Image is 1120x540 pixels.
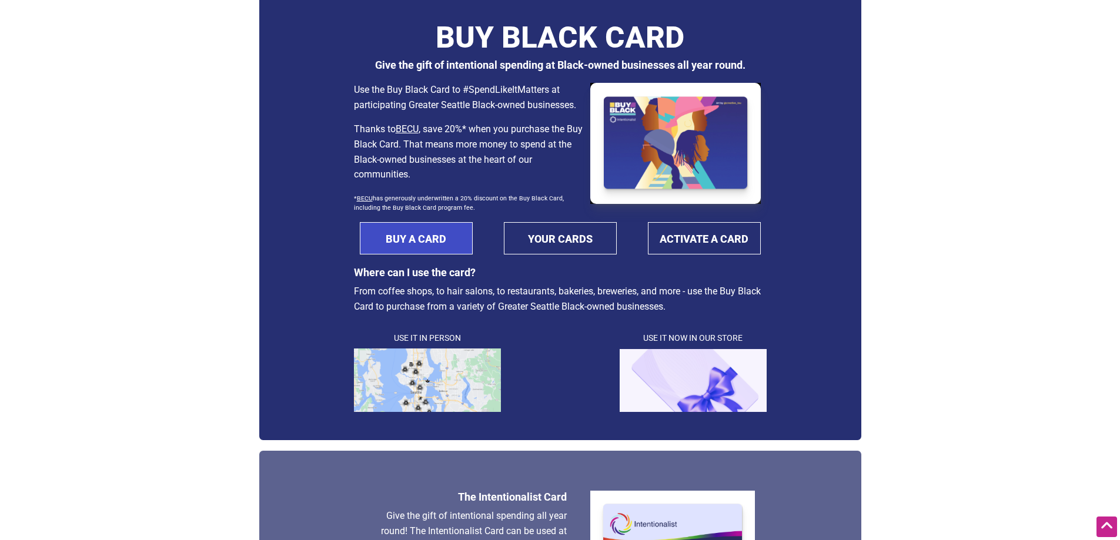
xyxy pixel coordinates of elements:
[354,348,501,412] img: map.png
[620,348,767,412] img: cardpurple1.png
[354,194,564,212] sub: * has generously underwritten a 20% discount on the Buy Black Card, including the Buy Black Card ...
[354,82,584,112] p: Use the Buy Black Card to #SpendLikeItMatters at participating Greater Seattle Black-owned busine...
[354,333,501,344] h4: Use It in Person
[396,123,419,135] a: BECU
[504,222,617,254] a: YOUR CARDS
[354,122,584,182] p: Thanks to , save 20%* when you purchase the Buy Black Card. That means more money to spend at the...
[360,222,473,254] a: BUY A CARD
[590,83,761,204] img: Buy Black Card
[354,16,767,53] h1: BUY BLACK CARD
[1096,516,1117,537] div: Scroll Back to Top
[354,284,767,314] p: From coffee shops, to hair salons, to restaurants, bakeries, breweries, and more - use the Buy Bl...
[354,266,767,279] h3: Where can I use the card?
[648,222,761,254] a: ACTIVATE A CARD
[357,194,373,202] a: BECU
[620,333,767,344] h4: Use It Now in Our Store
[354,59,767,71] h3: Give the gift of intentional spending at Black-owned businesses all year round.
[366,491,567,503] h3: The Intentionalist Card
